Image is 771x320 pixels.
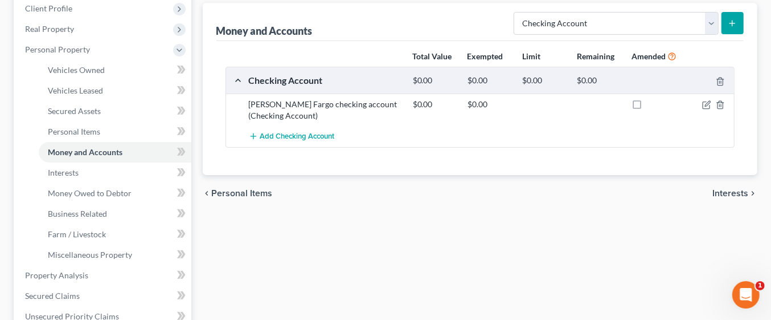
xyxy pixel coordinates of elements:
[203,189,212,198] i: chevron_left
[462,75,516,86] div: $0.00
[48,250,132,260] span: Miscellaneous Property
[16,265,191,286] a: Property Analysis
[39,224,191,245] a: Farm / Livestock
[25,44,90,54] span: Personal Property
[260,132,335,141] span: Add Checking Account
[577,51,614,61] strong: Remaining
[732,281,760,309] iframe: Intercom live chat
[39,101,191,121] a: Secured Assets
[712,189,748,198] span: Interests
[25,24,74,34] span: Real Property
[407,99,462,110] div: $0.00
[48,65,105,75] span: Vehicles Owned
[16,286,191,306] a: Secured Claims
[25,270,88,280] span: Property Analysis
[39,121,191,142] a: Personal Items
[48,229,106,239] span: Farm / Livestock
[631,51,666,61] strong: Amended
[216,24,313,38] div: Money and Accounts
[25,3,72,13] span: Client Profile
[48,127,100,136] span: Personal Items
[48,147,122,157] span: Money and Accounts
[712,189,757,198] button: Interests chevron_right
[522,51,540,61] strong: Limit
[516,75,571,86] div: $0.00
[48,168,79,177] span: Interests
[467,51,503,61] strong: Exempted
[48,209,107,218] span: Business Related
[412,51,452,61] strong: Total Value
[748,189,757,198] i: chevron_right
[25,291,80,301] span: Secured Claims
[39,245,191,265] a: Miscellaneous Property
[39,60,191,80] a: Vehicles Owned
[48,188,132,198] span: Money Owed to Debtor
[39,204,191,224] a: Business Related
[243,99,407,121] div: [PERSON_NAME] Fargo checking account (Checking Account)
[39,142,191,163] a: Money and Accounts
[243,74,407,86] div: Checking Account
[203,189,273,198] button: chevron_left Personal Items
[48,106,101,116] span: Secured Assets
[462,99,516,110] div: $0.00
[407,75,462,86] div: $0.00
[571,75,626,86] div: $0.00
[39,163,191,183] a: Interests
[48,86,103,95] span: Vehicles Leased
[39,80,191,101] a: Vehicles Leased
[212,189,273,198] span: Personal Items
[39,183,191,204] a: Money Owed to Debtor
[756,281,765,290] span: 1
[249,126,335,147] button: Add Checking Account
